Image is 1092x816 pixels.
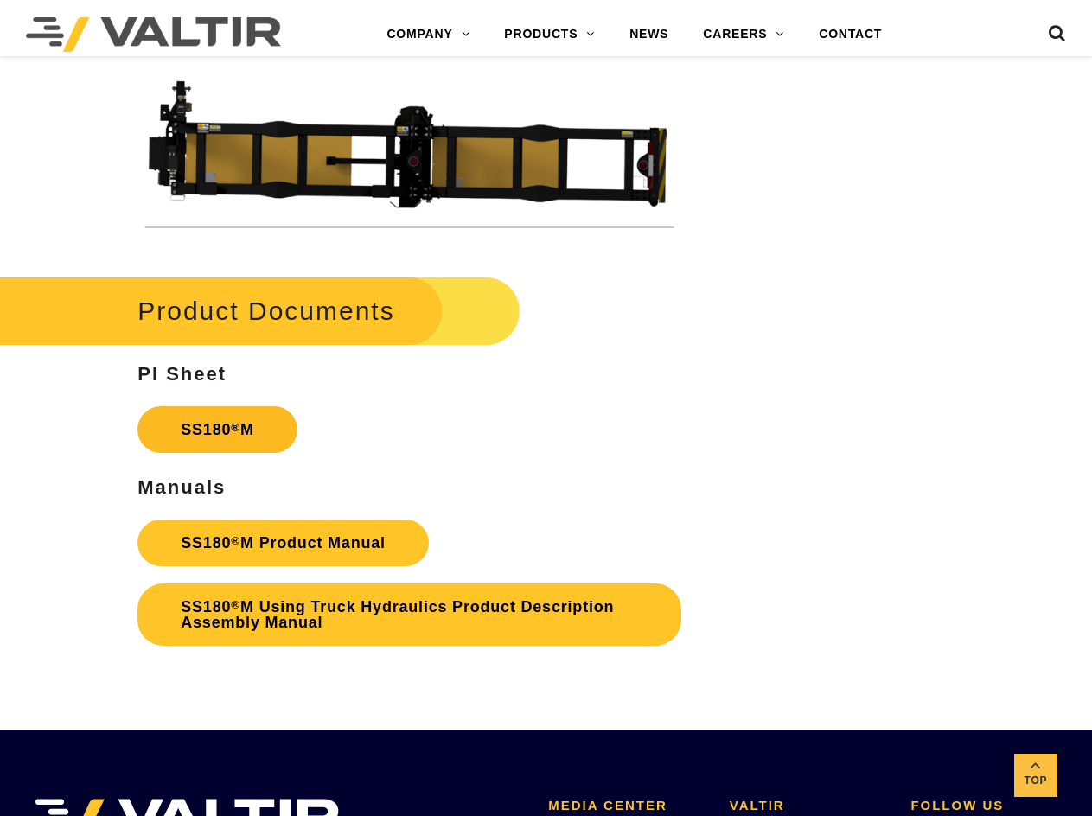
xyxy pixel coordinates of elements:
a: Top [1014,754,1057,797]
a: COMPANY [369,17,487,52]
sup: ® [231,598,240,611]
a: SS180®M Product Manual [137,520,429,566]
strong: PI Sheet [137,363,227,385]
a: PRODUCTS [487,17,612,52]
strong: Manuals [137,476,226,498]
h2: VALTIR [730,799,885,813]
a: CONTACT [801,17,899,52]
a: NEWS [612,17,686,52]
sup: ® [231,421,240,434]
a: SS180®M [137,406,297,453]
h2: MEDIA CENTER [548,799,704,813]
span: Top [1014,771,1057,791]
a: CAREERS [686,17,801,52]
h2: FOLLOW US [910,799,1066,813]
a: SS180®M Using Truck Hydraulics Product Description Assembly Manual [137,583,681,646]
sup: ® [231,534,240,547]
img: Valtir [26,17,281,52]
